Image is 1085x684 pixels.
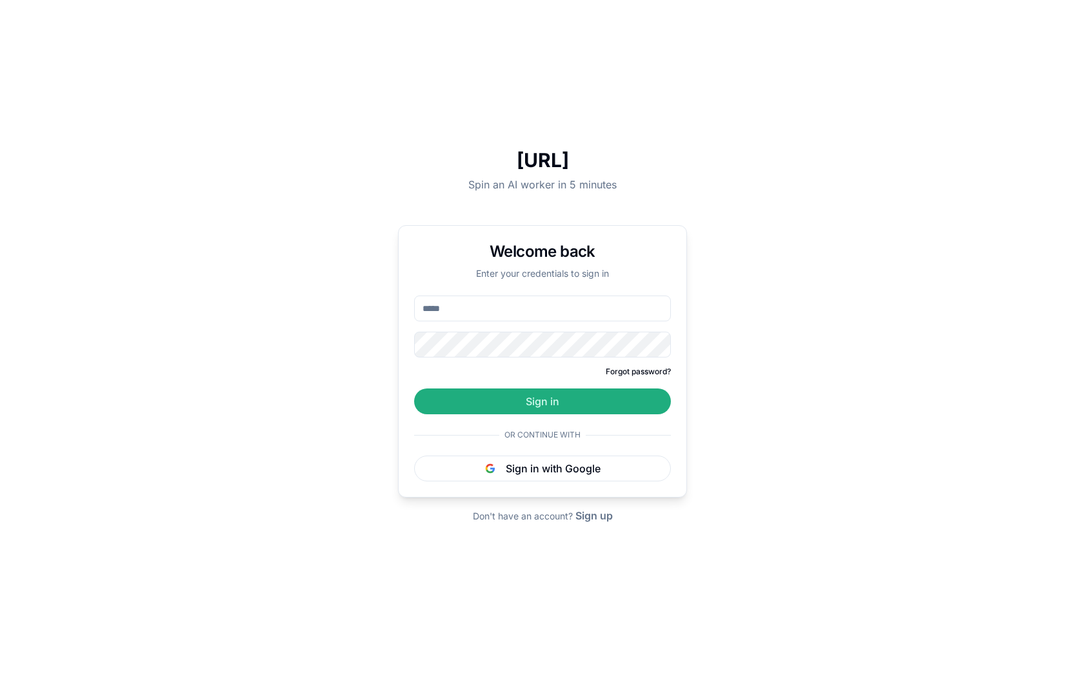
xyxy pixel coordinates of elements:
h1: Welcome back [414,241,671,262]
button: Sign in with Google [414,456,671,481]
div: Don't have an account? [473,508,613,523]
p: Spin an AI worker in 5 minutes [398,177,687,192]
p: Enter your credentials to sign in [414,267,671,280]
h1: [URL] [398,148,687,172]
button: Sign up [575,508,613,523]
span: Or continue with [499,430,586,440]
button: Forgot password? [606,367,671,377]
button: Sign in [414,388,671,414]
